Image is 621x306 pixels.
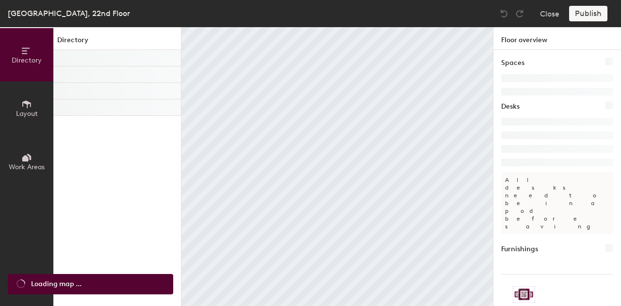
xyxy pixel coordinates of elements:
[493,27,621,50] h1: Floor overview
[499,9,509,18] img: Undo
[8,7,130,19] div: [GEOGRAPHIC_DATA], 22nd Floor
[540,6,559,21] button: Close
[501,244,538,255] h1: Furnishings
[31,279,82,290] span: Loading map ...
[515,9,524,18] img: Redo
[501,101,520,112] h1: Desks
[9,163,45,171] span: Work Areas
[501,172,613,234] p: All desks need to be in a pod before saving
[53,35,181,50] h1: Directory
[12,56,42,64] span: Directory
[16,110,38,118] span: Layout
[513,286,535,303] img: Sticker logo
[501,58,524,68] h1: Spaces
[181,27,493,306] canvas: Map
